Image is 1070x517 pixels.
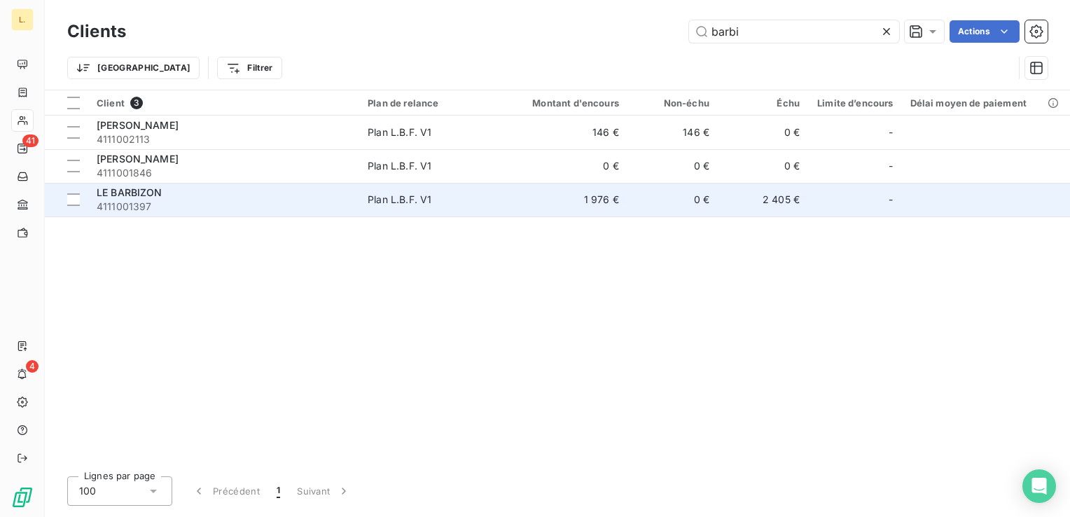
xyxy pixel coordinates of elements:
[718,149,808,183] td: 0 €
[368,193,431,207] div: Plan L.B.F. V1
[718,183,808,216] td: 2 405 €
[718,116,808,149] td: 0 €
[910,97,1062,109] div: Délai moyen de paiement
[506,183,627,216] td: 1 976 €
[627,116,718,149] td: 146 €
[889,193,893,207] span: -
[289,476,359,506] button: Suivant
[217,57,282,79] button: Filtrer
[627,149,718,183] td: 0 €
[636,97,709,109] div: Non-échu
[368,159,431,173] div: Plan L.B.F. V1
[97,97,125,109] span: Client
[97,186,162,198] span: LE BARBIZON
[79,484,96,498] span: 100
[11,8,34,31] div: L.
[22,135,39,147] span: 41
[97,119,179,131] span: [PERSON_NAME]
[889,125,893,139] span: -
[268,476,289,506] button: 1
[26,360,39,373] span: 4
[889,159,893,173] span: -
[506,116,627,149] td: 146 €
[689,20,899,43] input: Rechercher
[67,19,126,44] h3: Clients
[277,484,280,498] span: 1
[506,149,627,183] td: 0 €
[817,97,894,109] div: Limite d’encours
[368,125,431,139] div: Plan L.B.F. V1
[97,132,351,146] span: 4111002113
[183,476,268,506] button: Précédent
[97,166,351,180] span: 4111001846
[726,97,800,109] div: Échu
[11,486,34,509] img: Logo LeanPay
[1022,469,1056,503] div: Open Intercom Messenger
[515,97,619,109] div: Montant d'encours
[368,97,498,109] div: Plan de relance
[627,183,718,216] td: 0 €
[950,20,1020,43] button: Actions
[67,57,200,79] button: [GEOGRAPHIC_DATA]
[97,153,179,165] span: [PERSON_NAME]
[97,200,351,214] span: 4111001397
[130,97,143,109] span: 3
